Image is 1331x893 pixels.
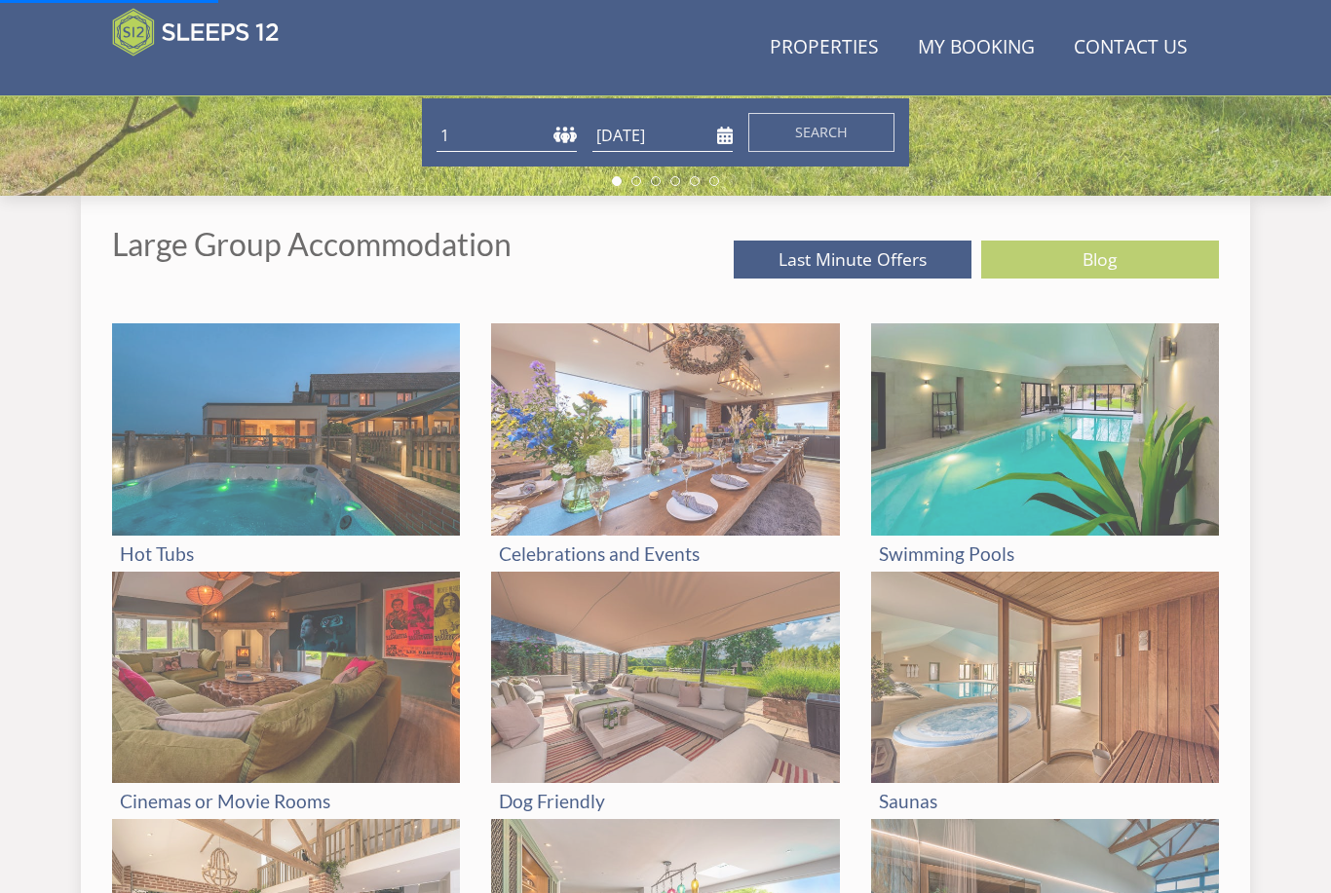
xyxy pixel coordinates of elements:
a: Blog [981,241,1219,279]
img: 'Celebrations and Events' - Large Group Accommodation Holiday Ideas [491,323,839,536]
iframe: Customer reviews powered by Trustpilot [102,68,307,85]
img: 'Saunas' - Large Group Accommodation Holiday Ideas [871,572,1219,784]
button: Search [748,113,894,152]
h3: Cinemas or Movie Rooms [120,791,452,811]
a: My Booking [910,26,1043,70]
span: Search [795,123,848,141]
img: 'Dog Friendly' - Large Group Accommodation Holiday Ideas [491,572,839,784]
a: 'Celebrations and Events' - Large Group Accommodation Holiday Ideas Celebrations and Events [491,323,839,572]
h3: Dog Friendly [499,791,831,811]
img: 'Hot Tubs' - Large Group Accommodation Holiday Ideas [112,323,460,536]
h3: Saunas [879,791,1211,811]
img: Sleeps 12 [112,8,280,56]
a: 'Hot Tubs' - Large Group Accommodation Holiday Ideas Hot Tubs [112,323,460,572]
h3: Swimming Pools [879,543,1211,564]
a: Last Minute Offers [734,241,971,279]
a: 'Dog Friendly' - Large Group Accommodation Holiday Ideas Dog Friendly [491,572,839,820]
h3: Celebrations and Events [499,543,831,564]
img: 'Cinemas or Movie Rooms' - Large Group Accommodation Holiday Ideas [112,572,460,784]
img: 'Swimming Pools' - Large Group Accommodation Holiday Ideas [871,323,1219,536]
a: 'Cinemas or Movie Rooms' - Large Group Accommodation Holiday Ideas Cinemas or Movie Rooms [112,572,460,820]
h3: Hot Tubs [120,543,452,564]
a: 'Swimming Pools' - Large Group Accommodation Holiday Ideas Swimming Pools [871,323,1219,572]
p: Large Group Accommodation [112,227,512,261]
a: Properties [762,26,887,70]
a: Contact Us [1066,26,1196,70]
input: Arrival Date [592,120,733,152]
a: 'Saunas' - Large Group Accommodation Holiday Ideas Saunas [871,572,1219,820]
